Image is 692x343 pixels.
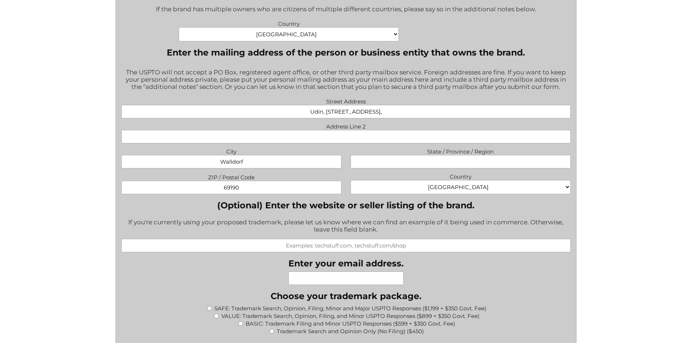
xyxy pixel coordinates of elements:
legend: Enter the mailing address of the person or business entity that owns the brand. [167,47,525,58]
label: Street Address [121,96,571,105]
label: State / Province / Region [351,146,571,155]
label: (Optional) Enter the website or seller listing of the brand. [121,200,571,211]
label: SAFE: Trademark Search, Opinion, Filing, Minor and Major USPTO Responses ($1,199 + $350 Govt. Fee) [214,305,486,312]
legend: Choose your trademark package. [271,291,421,301]
div: If you're currently using your proposed trademark, please let us know where we can find an exampl... [121,214,571,239]
label: VALUE: Trademark Search, Opinion, Filing, and Minor USPTO Responses ($899 + $350 Govt. Fee) [221,313,479,319]
div: The USPTO will not accept a PO Box, registered agent office, or other third party mailbox service... [121,64,571,96]
label: City [121,146,341,155]
label: Country [179,19,399,27]
label: Trademark Search and Opinion Only (No Filing) ($450) [277,328,424,335]
label: Address Line 2 [121,121,571,130]
label: ZIP / Postal Code [121,172,341,181]
input: Examples: techstuff.com, techstuff.com/shop [121,239,571,252]
label: BASIC: Trademark Filing and Minor USPTO Responses ($599 + $350 Govt. Fee) [246,320,455,327]
label: Enter your email address. [288,258,404,269]
label: Country [351,171,571,180]
div: If the brand has multiple owners who are citizens of multiple different countries, please say so ... [121,1,571,19]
